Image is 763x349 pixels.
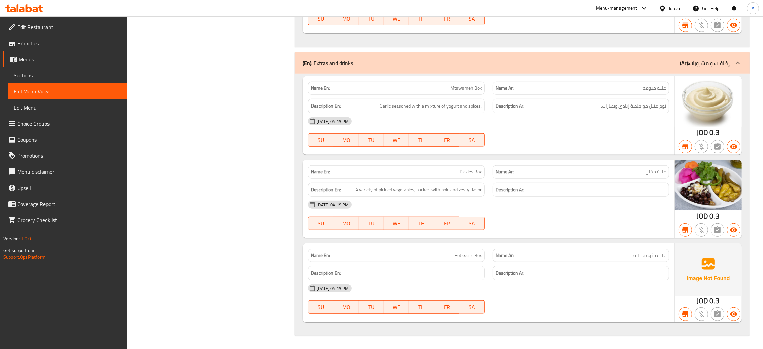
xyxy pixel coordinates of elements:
span: Promotions [17,152,122,160]
span: A [752,5,754,12]
button: TH [409,12,434,25]
b: (En): [303,58,312,68]
span: Menu disclaimer [17,168,122,176]
span: Pickles Box [460,168,482,176]
span: [DATE] 04:19 PM [314,285,351,292]
span: WE [387,135,406,145]
span: SU [311,219,331,228]
button: SA [459,12,484,25]
span: SA [462,135,482,145]
button: Purchased item [695,19,708,32]
span: TU [362,219,381,228]
strong: Description En: [311,269,341,277]
strong: Name Ar: [496,252,514,259]
button: Purchased item [695,140,708,153]
button: Available [727,223,740,237]
span: SA [462,219,482,228]
button: SU [308,133,333,147]
span: Coverage Report [17,200,122,208]
button: WE [384,300,409,314]
img: garlic_sauce_637789072537380160.jpg [675,76,742,127]
button: Available [727,19,740,32]
span: Edit Menu [14,103,122,112]
button: SA [459,133,484,147]
span: Branches [17,39,122,47]
span: ثوم متبل مع خلطة زبادي وبهارات. [601,102,666,110]
img: pickles637789073740046426.jpg [675,160,742,210]
span: TU [362,302,381,312]
span: FR [437,219,457,228]
span: MO [336,14,356,24]
span: Garlic seasoned with a mixture of yogurt and spices. [380,102,482,110]
a: Promotions [3,148,127,164]
button: Available [727,307,740,321]
button: SU [308,217,333,230]
p: إضافات و مشروبات [680,59,730,67]
button: WE [384,12,409,25]
strong: Description Ar: [496,269,524,277]
span: Edit Restaurant [17,23,122,31]
button: Branch specific item [679,307,692,321]
a: Menu disclaimer [3,164,127,180]
a: Full Menu View [8,83,127,99]
span: [DATE] 04:19 PM [314,118,351,125]
strong: Name En: [311,85,330,92]
button: Branch specific item [679,19,692,32]
a: Coverage Report [3,196,127,212]
button: Not has choices [711,307,724,321]
span: TH [412,219,432,228]
span: Sections [14,71,122,79]
button: FR [434,217,459,230]
button: Purchased item [695,307,708,321]
button: MO [333,217,359,230]
span: SU [311,14,331,24]
span: TH [412,302,432,312]
span: Version: [3,234,20,243]
a: Grocery Checklist [3,212,127,228]
a: Branches [3,35,127,51]
button: FR [434,12,459,25]
button: TH [409,217,434,230]
button: TH [409,300,434,314]
span: WE [387,14,406,24]
a: Coupons [3,132,127,148]
img: Ae5nvW7+0k+MAAAAAElFTkSuQmCC [675,243,742,296]
button: TU [359,12,384,25]
span: SA [462,302,482,312]
span: Grocery Checklist [17,216,122,224]
button: Not has choices [711,223,724,237]
button: WE [384,133,409,147]
span: JOD [697,126,708,139]
strong: Description Ar: [496,102,524,110]
div: Menu-management [596,4,637,12]
span: FR [437,135,457,145]
span: Full Menu View [14,87,122,95]
span: TH [412,14,432,24]
span: FR [437,14,457,24]
strong: Description En: [311,102,341,110]
button: Purchased item [695,223,708,237]
span: TH [412,135,432,145]
a: Support.OpsPlatform [3,253,46,261]
button: WE [384,217,409,230]
span: 0.3 [709,210,719,223]
span: 0.3 [709,294,719,307]
button: FR [434,300,459,314]
strong: Description Ar: [496,186,524,194]
span: [DATE] 04:19 PM [314,202,351,208]
button: MO [333,12,359,25]
span: SA [462,14,482,24]
span: Mtawameh Box [450,85,482,92]
button: TU [359,217,384,230]
span: JOD [697,210,708,223]
a: Edit Restaurant [3,19,127,35]
strong: Name Ar: [496,85,514,92]
button: Available [727,140,740,153]
span: Choice Groups [17,120,122,128]
button: MO [333,133,359,147]
span: JOD [697,294,708,307]
span: WE [387,219,406,228]
p: Extras and drinks [303,59,353,67]
span: 1.0.0 [21,234,31,243]
button: SU [308,300,333,314]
